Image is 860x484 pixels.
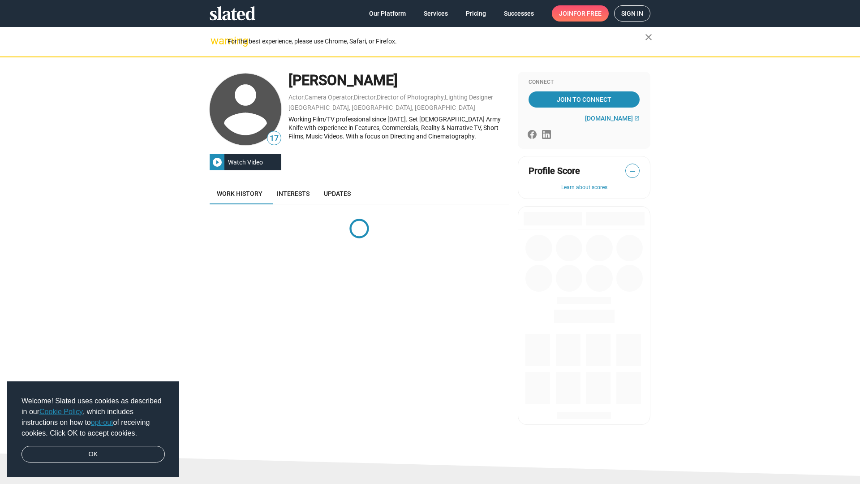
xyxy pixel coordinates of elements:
[621,6,643,21] span: Sign in
[270,183,317,204] a: Interests
[210,154,281,170] button: Watch Video
[217,190,262,197] span: Work history
[559,5,602,22] span: Join
[305,94,353,101] a: Camera Operator
[529,184,640,191] button: Learn about scores
[529,91,640,108] a: Join To Connect
[228,35,645,48] div: For the best experience, please use Chrome, Safari, or Firefox.
[91,419,113,426] a: opt-out
[444,95,445,100] span: ,
[376,95,377,100] span: ,
[529,165,580,177] span: Profile Score
[317,183,358,204] a: Updates
[614,5,650,22] a: Sign in
[585,115,633,122] span: [DOMAIN_NAME]
[573,5,602,22] span: for free
[267,133,281,145] span: 17
[21,446,165,463] a: dismiss cookie message
[377,94,444,101] a: Director of Photography
[585,115,640,122] a: [DOMAIN_NAME]
[353,95,354,100] span: ,
[504,5,534,22] span: Successes
[39,408,83,415] a: Cookie Policy
[634,116,640,121] mat-icon: open_in_new
[417,5,455,22] a: Services
[643,32,654,43] mat-icon: close
[626,165,639,177] span: —
[288,71,509,90] div: [PERSON_NAME]
[210,183,270,204] a: Work history
[362,5,413,22] a: Our Platform
[369,5,406,22] span: Our Platform
[459,5,493,22] a: Pricing
[324,190,351,197] span: Updates
[530,91,638,108] span: Join To Connect
[445,94,493,101] a: Lighting Designer
[529,79,640,86] div: Connect
[552,5,609,22] a: Joinfor free
[424,5,448,22] span: Services
[212,157,223,168] mat-icon: play_circle_filled
[466,5,486,22] span: Pricing
[354,94,376,101] a: Director
[497,5,541,22] a: Successes
[288,94,304,101] a: Actor
[211,35,221,46] mat-icon: warning
[224,154,267,170] div: Watch Video
[277,190,310,197] span: Interests
[288,104,475,111] a: [GEOGRAPHIC_DATA], [GEOGRAPHIC_DATA], [GEOGRAPHIC_DATA]
[288,115,509,140] div: Working Film/TV professional since [DATE]. Set [DEMOGRAPHIC_DATA] Army Knife with experience in F...
[7,381,179,477] div: cookieconsent
[21,396,165,439] span: Welcome! Slated uses cookies as described in our , which includes instructions on how to of recei...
